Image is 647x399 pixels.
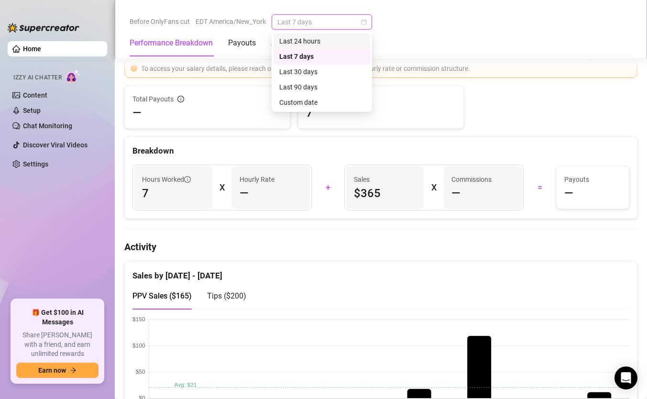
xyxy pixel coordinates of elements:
[23,107,41,114] a: Setup
[196,14,266,29] span: EDT America/New_York
[228,37,256,49] div: Payouts
[614,366,637,389] div: Open Intercom Messenger
[274,79,370,95] div: Last 90 days
[207,291,246,300] span: Tips ( $200 )
[354,186,416,201] span: $365
[23,45,41,53] a: Home
[13,73,62,82] span: Izzy AI Chatter
[279,97,364,108] div: Custom date
[23,122,72,130] a: Chat Monitoring
[16,308,99,327] span: 🎁 Get $100 in AI Messages
[240,186,249,201] span: —
[66,69,80,83] img: AI Chatter
[274,64,370,79] div: Last 30 days
[16,363,99,378] button: Earn nowarrow-right
[431,180,436,195] div: X
[132,105,142,121] span: —
[8,23,79,33] img: logo-BBDzfeDw.svg
[70,367,77,374] span: arrow-right
[306,105,456,121] span: 7
[131,65,137,72] span: exclamation-circle
[318,180,339,195] div: +
[132,291,192,300] span: PPV Sales ( $165 )
[141,63,631,74] div: To access your salary details, please reach out to your manager to set your hourly rate or commis...
[132,94,174,104] span: Total Payouts
[274,49,370,64] div: Last 7 days
[184,176,191,183] span: info-circle
[271,37,296,49] div: Activity
[277,15,366,29] span: Last 7 days
[279,36,364,46] div: Last 24 hours
[279,82,364,92] div: Last 90 days
[361,19,367,25] span: calendar
[306,94,456,104] span: Hours Worked
[142,174,191,185] span: Hours Worked
[564,186,573,201] span: —
[177,96,184,102] span: info-circle
[219,180,224,195] div: X
[124,240,637,254] h4: Activity
[451,186,461,201] span: —
[23,91,47,99] a: Content
[279,51,364,62] div: Last 7 days
[132,144,629,157] div: Breakdown
[130,14,190,29] span: Before OnlyFans cut
[354,174,416,185] span: Sales
[274,33,370,49] div: Last 24 hours
[16,331,99,359] span: Share [PERSON_NAME] with a friend, and earn unlimited rewards
[240,174,274,185] article: Hourly Rate
[451,174,492,185] article: Commissions
[132,262,629,282] div: Sales by [DATE] - [DATE]
[279,66,364,77] div: Last 30 days
[23,141,88,149] a: Discover Viral Videos
[274,95,370,110] div: Custom date
[23,160,48,168] a: Settings
[130,37,213,49] div: Performance Breakdown
[142,186,204,201] span: 7
[529,180,550,195] div: =
[564,174,621,185] span: Payouts
[38,366,66,374] span: Earn now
